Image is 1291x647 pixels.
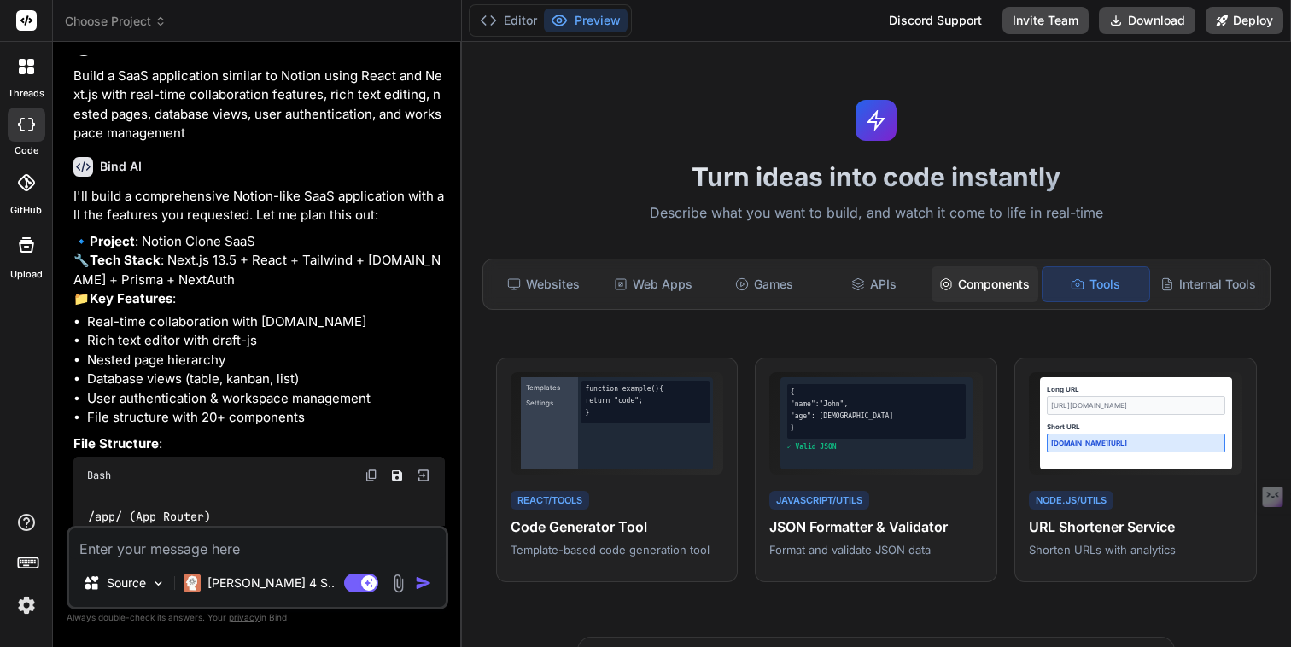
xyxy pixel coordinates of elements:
p: Build a SaaS application similar to Notion using React and Next.js with real-time collaboration f... [73,67,445,143]
div: Internal Tools [1154,266,1263,302]
img: Open in Browser [416,468,431,483]
li: Real-time collaboration with [DOMAIN_NAME] [87,312,445,332]
div: Node.js/Utils [1029,491,1113,510]
h4: Code Generator Tool [511,516,724,537]
div: Long URL [1047,384,1225,394]
div: Components [932,266,1038,302]
strong: Project [90,233,135,249]
button: Deploy [1206,7,1283,34]
p: I'll build a comprehensive Notion-like SaaS application with all the features you requested. Let ... [73,187,445,225]
p: 🔹 : Notion Clone SaaS 🔧 : Next.js 13.5 + React + Tailwind + [DOMAIN_NAME] + Prisma + NextAuth 📁 : [73,232,445,309]
h6: Bind AI [100,158,142,175]
div: } [585,408,705,418]
div: React/Tools [511,491,589,510]
button: Invite Team [1002,7,1089,34]
li: Rich text editor with draft-js [87,331,445,351]
h4: JSON Formatter & Validator [769,516,983,537]
span: Bash [87,469,111,482]
strong: Tech Stack [90,252,161,268]
img: attachment [388,574,408,593]
img: icon [415,574,432,592]
label: GitHub [10,203,42,218]
label: Upload [10,267,43,282]
span: Choose Project [65,13,166,30]
img: copy [365,469,378,482]
div: Websites [490,266,597,302]
div: Settings [524,396,575,410]
div: return "code"; [585,396,705,406]
div: function example() { [585,384,705,394]
p: : [73,434,445,454]
div: Web Apps [600,266,707,302]
div: Discord Support [879,7,992,34]
li: Nested page hierarchy [87,351,445,370]
span: privacy [229,612,260,622]
div: Games [710,266,817,302]
button: Editor [473,9,544,32]
div: } [791,423,962,434]
h4: URL Shortener Service [1029,516,1242,537]
label: threads [8,86,44,101]
img: settings [12,591,41,620]
code: /app/ (App Router) /api/ (API routes) /workspace/ (Main app) /components/ (Reusable UI) /lib/ (Ut... [87,508,266,630]
label: code [15,143,38,158]
div: "age": [DEMOGRAPHIC_DATA] [791,411,962,422]
div: "name":"John", [791,399,962,410]
div: APIs [821,266,927,302]
p: Always double-check its answers. Your in Bind [67,609,448,626]
strong: Key Features [90,290,172,306]
button: Preview [544,9,628,32]
p: Shorten URLs with analytics [1029,542,1242,557]
div: [URL][DOMAIN_NAME] [1047,396,1225,415]
div: { [791,388,962,398]
li: File structure with 20+ components [87,408,445,428]
li: Database views (table, kanban, list) [87,370,445,389]
button: Save file [385,463,409,487]
div: Tools [1042,266,1150,302]
li: User authentication & workspace management [87,389,445,409]
p: Source [107,574,146,592]
div: Short URL [1047,422,1225,432]
strong: File Structure [73,435,159,452]
img: Claude 4 Sonnet [184,574,201,592]
p: [PERSON_NAME] 4 S.. [207,574,335,592]
div: JavaScript/Utils [769,491,869,510]
p: Template-based code generation tool [511,542,724,557]
button: Download [1099,7,1195,34]
p: Format and validate JSON data [769,542,983,557]
div: Templates [524,381,575,394]
img: Pick Models [151,576,166,591]
p: Describe what you want to build, and watch it come to life in real-time [472,202,1282,224]
h1: Turn ideas into code instantly [472,161,1282,192]
div: [DOMAIN_NAME][URL] [1047,434,1225,452]
div: ✓ Valid JSON [787,442,966,452]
